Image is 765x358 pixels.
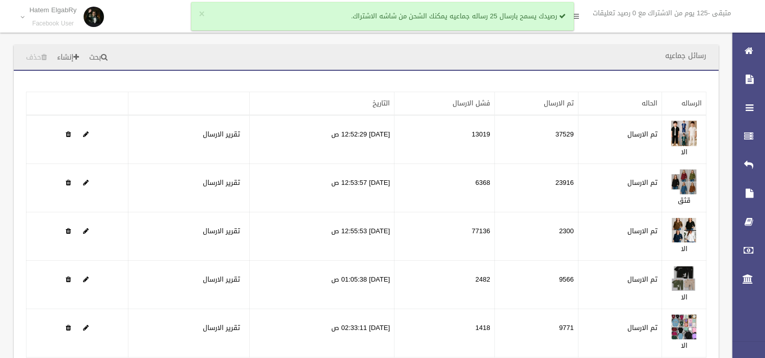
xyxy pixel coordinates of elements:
p: Hatem ElgabRy [30,6,77,14]
a: Edit [83,321,89,334]
img: 638910754294190600.jpg [671,217,697,243]
a: الا [681,339,688,352]
a: تقرير الارسال [203,321,240,334]
img: 638910752364816942.jpg [671,121,697,146]
img: 638910812413601407.jpeg [671,314,697,340]
a: تقرير الارسال [203,176,240,189]
label: تم الارسال [627,177,657,189]
td: [DATE] 12:53:57 ص [249,164,394,212]
label: تم الارسال [627,225,657,237]
small: Facebook User [30,20,77,27]
label: تم الارسال [627,273,657,286]
td: 9771 [494,309,578,357]
a: Edit [83,273,89,286]
a: Edit [671,176,697,189]
img: 638910753509971848.jpg [671,169,697,195]
a: Edit [671,128,697,141]
td: 37529 [494,115,578,164]
a: Edit [83,128,89,141]
header: رسائل جماعيه [653,46,719,66]
div: رصيدك يسمح بارسال 25 رساله جماعيه يمكنك الشحن من شاشه الاشتراك. [191,2,574,31]
a: التاريخ [373,97,390,109]
a: إنشاء [53,48,83,67]
th: الرساله [662,92,706,116]
td: [DATE] 02:33:11 ص [249,309,394,357]
a: فشل الارسال [453,97,490,109]
a: الا [681,291,688,304]
a: Edit [671,321,697,334]
a: Edit [83,176,89,189]
td: 77136 [394,212,495,261]
td: 2482 [394,261,495,309]
img: 638910759934703804.jpg [671,266,697,291]
td: 2300 [494,212,578,261]
a: تقرير الارسال [203,128,240,141]
td: 1418 [394,309,495,357]
a: Edit [671,273,697,286]
a: Edit [671,225,697,237]
a: Edit [83,225,89,237]
td: [DATE] 12:55:53 ص [249,212,394,261]
a: تم الارسال [544,97,574,109]
label: تم الارسال [627,128,657,141]
a: الا [681,146,688,158]
a: تقرير الارسال [203,273,240,286]
label: تم الارسال [627,322,657,334]
td: 13019 [394,115,495,164]
td: 6368 [394,164,495,212]
a: الا [681,242,688,255]
a: بحث [85,48,112,67]
td: [DATE] 12:52:29 ص [249,115,394,164]
th: الحاله [578,92,662,116]
td: 23916 [494,164,578,212]
a: تقرير الارسال [203,225,240,237]
td: 9566 [494,261,578,309]
button: × [199,9,204,19]
a: قثق [678,194,691,207]
td: [DATE] 01:05:38 ص [249,261,394,309]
